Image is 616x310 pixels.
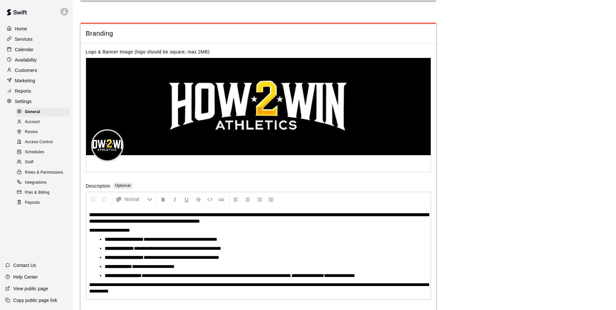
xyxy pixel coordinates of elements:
a: Calendar [5,45,68,54]
a: Settings [5,97,68,106]
div: Plan & Billing [16,188,70,197]
a: Payouts [16,198,73,208]
label: Description [86,183,110,190]
p: Services [15,36,33,42]
p: Help Center [13,274,38,280]
a: Home [5,24,68,34]
button: Justify Align [265,193,276,205]
a: Services [5,34,68,44]
button: Right Align [254,193,265,205]
a: Rooms [16,127,73,137]
div: Account [16,118,70,127]
span: Access Control [25,139,53,145]
a: Marketing [5,76,68,86]
p: Copy public page link [13,297,57,304]
div: Staff [16,158,70,167]
span: Schedules [25,149,44,155]
a: Schedules [16,147,73,157]
span: Integrations [25,179,47,186]
div: Schedules [16,148,70,157]
a: Account [16,117,73,127]
p: Home [15,26,27,32]
a: Availability [5,55,68,65]
button: Left Align [231,193,242,205]
div: Integrations [16,178,70,187]
span: Payouts [25,200,40,206]
a: Integrations [16,178,73,188]
button: Format Underline [181,193,192,205]
span: General [25,109,40,115]
div: Rooms [16,128,70,137]
button: Center Align [242,193,253,205]
a: Reports [5,86,68,96]
a: General [16,107,73,117]
span: Roles & Permissions [25,169,63,176]
a: Roles & Permissions [16,167,73,178]
label: Logo & Banner Image (logo should be square; max 2MB) [86,49,210,54]
p: Customers [15,67,37,74]
div: Payouts [16,198,70,207]
span: Rooms [25,129,38,135]
button: Redo [99,193,110,205]
button: Insert Code [204,193,215,205]
div: General [16,108,70,117]
p: Settings [15,98,32,105]
span: Branding [86,29,431,38]
a: Access Control [16,137,73,147]
p: Marketing [15,77,35,84]
p: Availability [15,57,37,63]
span: Account [25,119,40,125]
p: Contact Us [13,262,36,269]
button: Undo [87,193,98,205]
button: Formatting Options [113,193,155,205]
a: Customers [5,65,68,75]
a: Plan & Billing [16,188,73,198]
div: Access Control [16,138,70,147]
button: Format Strikethrough [193,193,204,205]
a: Staff [16,157,73,167]
p: Reports [15,88,31,94]
span: Staff [25,159,33,166]
div: Roles & Permissions [16,168,70,177]
button: Format Bold [158,193,169,205]
p: Calendar [15,46,34,53]
span: Normal [124,196,147,202]
span: Optional [115,183,131,188]
span: Plan & Billing [25,189,49,196]
button: Insert Link [216,193,227,205]
button: Format Italics [169,193,180,205]
p: View public page [13,285,48,292]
